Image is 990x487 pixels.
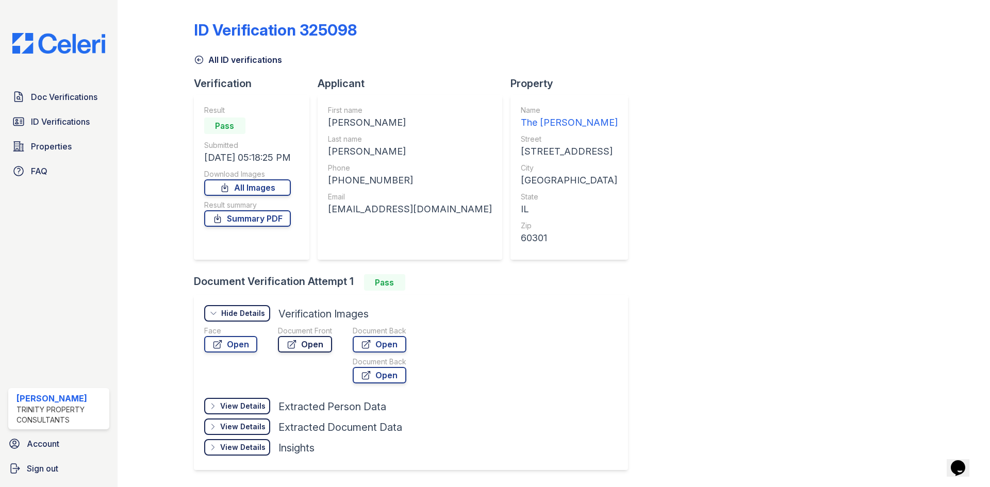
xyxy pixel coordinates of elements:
div: State [521,192,618,202]
div: The [PERSON_NAME] [521,115,618,130]
div: Property [510,76,636,91]
div: Zip [521,221,618,231]
span: Properties [31,140,72,153]
div: [GEOGRAPHIC_DATA] [521,173,618,188]
div: Face [204,326,257,336]
div: Document Back [353,326,406,336]
div: Result [204,105,291,115]
div: [PERSON_NAME] [328,144,492,159]
a: All ID verifications [194,54,282,66]
div: Applicant [318,76,510,91]
span: ID Verifications [31,115,90,128]
div: Trinity Property Consultants [16,405,105,425]
div: [PHONE_NUMBER] [328,173,492,188]
div: 60301 [521,231,618,245]
div: Extracted Person Data [278,399,386,414]
div: Last name [328,134,492,144]
a: Open [353,336,406,352]
div: Verification [194,76,318,91]
div: [DATE] 05:18:25 PM [204,150,291,165]
div: Pass [204,117,245,134]
div: [STREET_ADDRESS] [521,144,618,159]
a: Account [4,433,113,454]
iframe: chat widget [947,446,980,477]
div: Download Images [204,169,291,179]
a: All Images [204,179,291,196]
a: Name The [PERSON_NAME] [521,105,618,130]
div: Insights [278,441,315,455]
div: Pass [364,274,405,291]
div: ID Verification 325098 [194,21,357,39]
span: Account [27,438,59,450]
div: [PERSON_NAME] [16,392,105,405]
div: Email [328,192,492,202]
div: Hide Details [221,308,265,318]
div: Extracted Document Data [278,420,402,434]
img: CE_Logo_Blue-a8612792a0a2168367f1c8372b55b34899dd931a85d93a1a3d3e32e68fde9ad4.png [4,33,113,54]
a: Open [204,336,257,352]
div: Document Front [278,326,332,336]
div: View Details [220,442,266,452]
a: ID Verifications [8,111,109,132]
div: [PERSON_NAME] [328,115,492,130]
a: Summary PDF [204,210,291,227]
a: Open [278,336,332,352]
div: View Details [220,422,266,432]
div: Document Verification Attempt 1 [194,274,636,291]
div: Document Back [353,357,406,367]
a: Open [353,367,406,383]
a: Sign out [4,458,113,479]
div: [EMAIL_ADDRESS][DOMAIN_NAME] [328,202,492,216]
div: View Details [220,401,266,411]
div: Result summary [204,200,291,210]
div: Submitted [204,140,291,150]
div: Verification Images [278,307,369,321]
div: City [521,163,618,173]
div: Phone [328,163,492,173]
div: IL [521,202,618,216]
span: FAQ [31,165,47,177]
a: FAQ [8,161,109,181]
div: Name [521,105,618,115]
a: Doc Verifications [8,87,109,107]
a: Properties [8,136,109,157]
span: Sign out [27,462,58,475]
span: Doc Verifications [31,91,97,103]
div: Street [521,134,618,144]
div: First name [328,105,492,115]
